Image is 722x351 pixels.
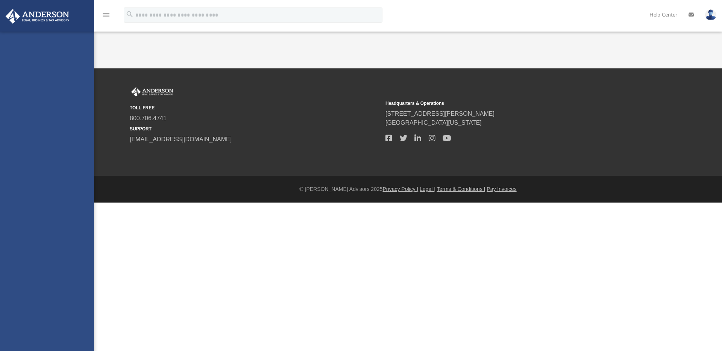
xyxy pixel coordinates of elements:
a: Legal | [420,186,435,192]
small: SUPPORT [130,126,380,132]
div: © [PERSON_NAME] Advisors 2025 [94,185,722,193]
a: [STREET_ADDRESS][PERSON_NAME] [385,110,494,117]
a: Privacy Policy | [383,186,419,192]
i: search [126,10,134,18]
small: Headquarters & Operations [385,100,636,107]
i: menu [102,11,111,20]
small: TOLL FREE [130,104,380,111]
a: Pay Invoices [487,186,516,192]
a: [EMAIL_ADDRESS][DOMAIN_NAME] [130,136,232,142]
a: [GEOGRAPHIC_DATA][US_STATE] [385,120,482,126]
img: User Pic [705,9,716,20]
a: 800.706.4741 [130,115,167,121]
a: Terms & Conditions | [437,186,485,192]
img: Anderson Advisors Platinum Portal [130,87,175,97]
img: Anderson Advisors Platinum Portal [3,9,71,24]
a: menu [102,14,111,20]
